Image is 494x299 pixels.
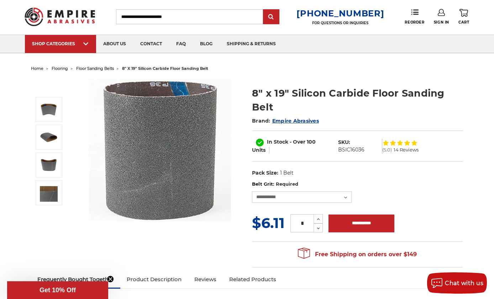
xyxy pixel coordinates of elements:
[427,272,487,294] button: Chat with us
[89,79,231,221] img: 7-7-8" x 29-1-2 " Silicon Carbide belt for aggressive sanding on concrete and hardwood floors as ...
[31,66,43,71] a: home
[122,66,208,71] span: 8" x 19" silicon carbide floor sanding belt
[7,281,108,299] div: Get 10% OffClose teaser
[223,272,283,287] a: Related Products
[133,35,169,53] a: contact
[405,9,424,24] a: Reorder
[405,20,424,25] span: Reorder
[267,139,288,145] span: In Stock
[40,100,58,118] img: 7-7-8" x 29-1-2 " Silicon Carbide belt for aggressive sanding on concrete and hardwood floors as ...
[40,128,58,146] img: 7-7-8" x 29-1-2 " Silicon Carbide belt for floor sanding, compatible with Clarke EZ-7-7-8 sanders...
[272,118,319,124] a: Empire Abrasives
[458,20,469,25] span: Cart
[252,214,285,232] span: $6.11
[107,275,114,283] button: Close teaser
[120,272,188,287] a: Product Description
[32,41,89,46] div: SHOP CATEGORIES
[252,86,463,114] h1: 8" x 19" Silicon Carbide Floor Sanding Belt
[193,35,220,53] a: blog
[445,280,483,287] span: Chat with us
[220,35,283,53] a: shipping & returns
[40,156,58,174] img: Silicon Carbide 7-7-8" x 29-1-2 " sanding belt designed for hardwood and concrete floor sanding, ...
[296,8,384,19] a: [PHONE_NUMBER]
[25,3,95,30] img: Empire Abrasives
[394,148,419,152] span: 14 Reviews
[298,247,417,262] span: Free Shipping on orders over $149
[252,169,278,177] dt: Pack Size:
[296,21,384,25] p: FOR QUESTIONS OR INQUIRIES
[40,184,58,202] img: Silicon Carbide 7-7-8-inch by 29-1-2 -inch belt for floor sanding, compatible with Clarke EZ-7-7-...
[76,66,114,71] a: floor sanding belts
[264,10,278,24] input: Submit
[280,169,294,177] dd: 1 Belt
[52,66,68,71] a: flooring
[188,272,223,287] a: Reviews
[96,35,133,53] a: about us
[458,9,469,25] a: Cart
[434,20,449,25] span: Sign In
[338,139,350,146] dt: SKU:
[169,35,193,53] a: faq
[338,146,364,154] dd: BSIC16036
[290,139,305,145] span: - Over
[31,272,120,287] a: Frequently Bought Together
[252,147,266,153] span: Units
[307,139,316,145] span: 100
[40,287,76,294] span: Get 10% Off
[276,181,298,187] small: Required
[252,118,270,124] span: Brand:
[252,181,463,188] label: Belt Grit:
[382,148,392,152] span: (5.0)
